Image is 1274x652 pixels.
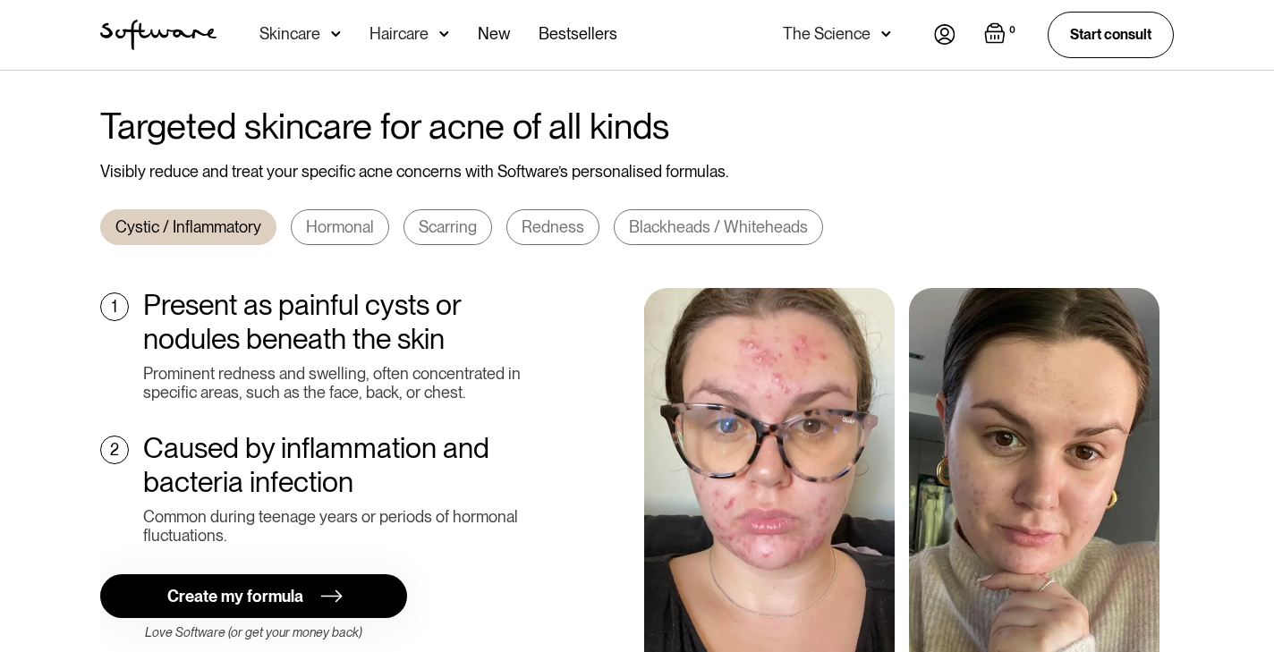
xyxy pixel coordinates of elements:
div: Scarring [419,217,477,237]
div: Common during teenage years or periods of hormonal fluctuations. [143,507,539,546]
img: arrow down [331,25,341,43]
div: 0 [1006,22,1019,38]
a: Start consult [1048,12,1174,57]
div: 1 [112,297,117,317]
a: home [100,20,217,50]
div: Create my formula [167,587,303,606]
div: 2 [110,440,119,460]
div: The Science [783,25,871,43]
a: Create my formula [100,574,407,618]
div: Caused by inflammation and bacteria infection [143,431,539,500]
div: Redness [522,217,584,237]
div: Skincare [259,25,320,43]
a: Open empty cart [984,22,1019,47]
div: Love Software (or get your money back) [100,625,407,640]
img: arrow down [881,25,891,43]
div: Present as painful cysts or nodules beneath the skin [143,288,539,357]
div: Visibly reduce and treat your specific acne concerns with Software’s personalised formulas. [100,162,1174,182]
div: Prominent redness and swelling, often concentrated in specific areas, such as the face, back, or ... [143,364,539,402]
div: Cystic / Inflammatory [115,217,261,237]
img: arrow down [439,25,449,43]
h2: Targeted skincare for acne of all kinds [100,105,1174,148]
div: Haircare [369,25,429,43]
div: Blackheads / Whiteheads [629,217,808,237]
div: Hormonal [306,217,374,237]
img: Software Logo [100,20,217,50]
